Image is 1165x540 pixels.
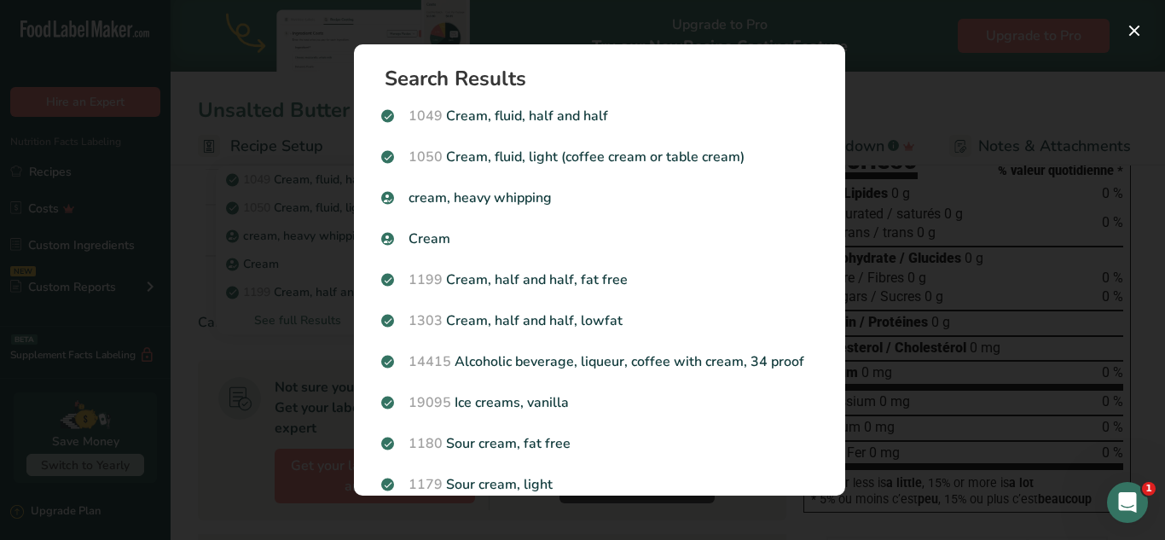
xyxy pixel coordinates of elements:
span: 1 [1142,482,1156,496]
span: 1179 [409,475,443,494]
p: Cream, fluid, light (coffee cream or table cream) [381,147,818,167]
p: Cream [381,229,818,249]
p: Cream, half and half, lowfat [381,311,818,331]
h1: Search Results [385,68,828,89]
span: 1180 [409,434,443,453]
span: 19095 [409,393,451,412]
span: 14415 [409,352,451,371]
p: Sour cream, light [381,474,818,495]
p: Cream, half and half, fat free [381,270,818,290]
p: Ice creams, vanilla [381,392,818,413]
span: 1049 [409,107,443,125]
span: 1050 [409,148,443,166]
span: 1199 [409,270,443,289]
p: cream, heavy whipping [381,188,818,208]
span: 1303 [409,311,443,330]
p: Alcoholic beverage, liqueur, coffee with cream, 34 proof [381,351,818,372]
p: Cream, fluid, half and half [381,106,818,126]
iframe: Intercom live chat [1107,482,1148,523]
p: Sour cream, fat free [381,433,818,454]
